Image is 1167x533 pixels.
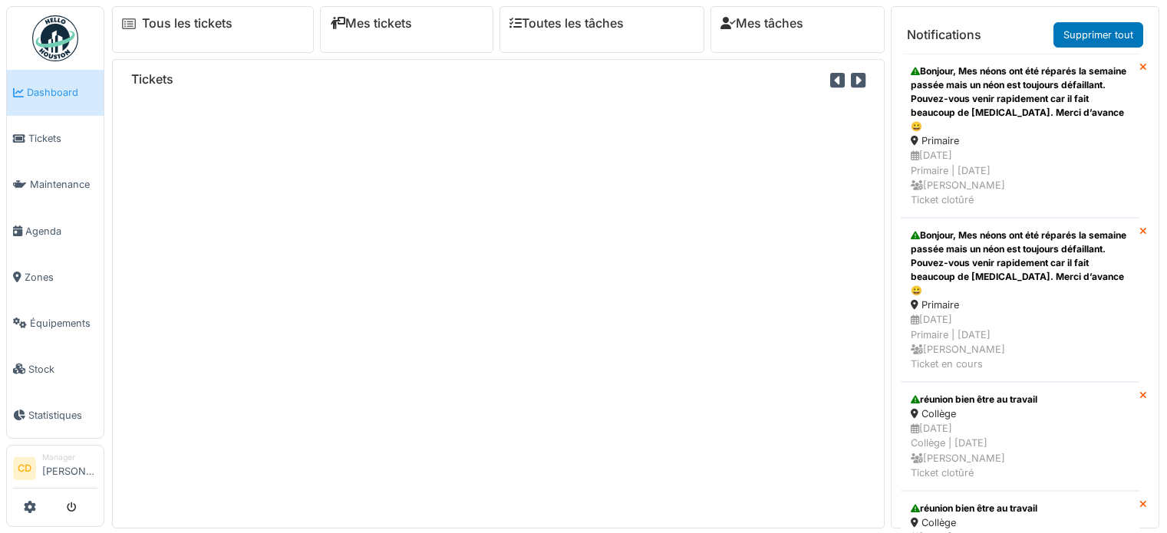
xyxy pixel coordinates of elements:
a: CD Manager[PERSON_NAME] [13,452,97,489]
div: [DATE] Primaire | [DATE] [PERSON_NAME] Ticket en cours [911,312,1129,371]
div: Bonjour, Mes néons ont été réparés la semaine passée mais un néon est toujours défaillant. Pouvez... [911,64,1129,133]
div: Primaire [911,298,1129,312]
div: Collège [911,406,1129,421]
a: Dashboard [7,70,104,116]
a: Bonjour, Mes néons ont été réparés la semaine passée mais un néon est toujours défaillant. Pouvez... [901,54,1139,218]
img: Badge_color-CXgf-gQk.svg [32,15,78,61]
div: Bonjour, Mes néons ont été réparés la semaine passée mais un néon est toujours défaillant. Pouvez... [911,229,1129,298]
a: Tous les tickets [142,16,232,31]
span: Zones [25,270,97,285]
a: Agenda [7,208,104,254]
li: CD [13,457,36,480]
div: [DATE] Collège | [DATE] [PERSON_NAME] Ticket clotûré [911,421,1129,480]
a: Équipements [7,300,104,346]
span: Maintenance [30,177,97,192]
div: Collège [911,515,1129,530]
span: Statistiques [28,408,97,423]
a: Statistiques [7,392,104,438]
div: réunion bien être au travail [911,502,1129,515]
a: réunion bien être au travail Collège [DATE]Collège | [DATE] [PERSON_NAME]Ticket clotûré [901,382,1139,491]
a: Maintenance [7,162,104,208]
a: Bonjour, Mes néons ont été réparés la semaine passée mais un néon est toujours défaillant. Pouvez... [901,218,1139,382]
h6: Notifications [907,28,981,42]
div: réunion bien être au travail [911,393,1129,406]
span: Équipements [30,316,97,331]
div: Primaire [911,133,1129,148]
span: Stock [28,362,97,377]
a: Mes tickets [330,16,412,31]
span: Agenda [25,224,97,239]
a: Toutes les tâches [509,16,624,31]
a: Mes tâches [720,16,803,31]
div: [DATE] Primaire | [DATE] [PERSON_NAME] Ticket clotûré [911,148,1129,207]
a: Supprimer tout [1053,22,1143,48]
h6: Tickets [131,72,173,87]
span: Dashboard [27,85,97,100]
a: Stock [7,346,104,392]
a: Zones [7,254,104,300]
li: [PERSON_NAME] [42,452,97,485]
div: Manager [42,452,97,463]
a: Tickets [7,116,104,162]
span: Tickets [28,131,97,146]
